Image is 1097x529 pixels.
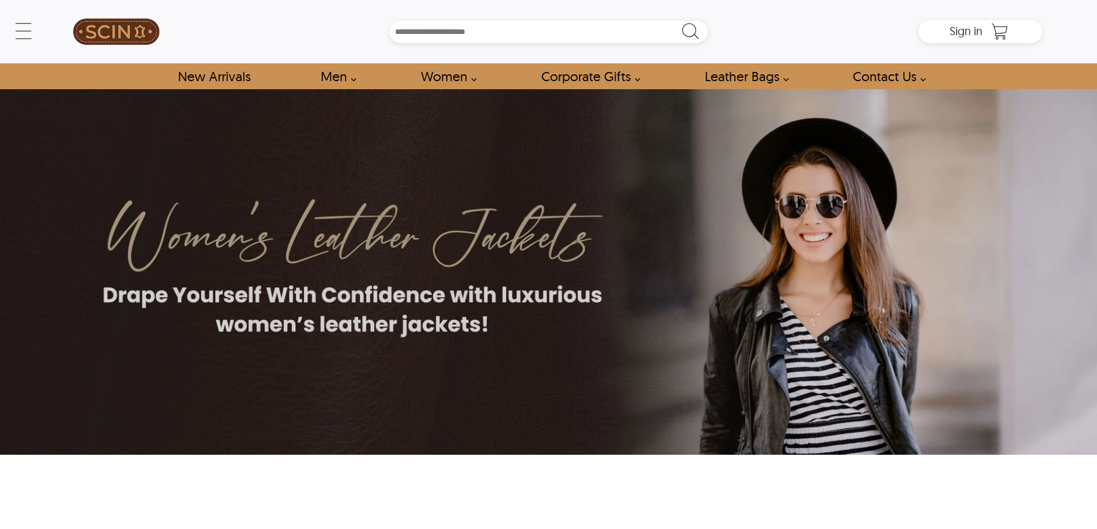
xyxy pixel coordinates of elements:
a: shop men's leather jackets [308,63,363,89]
a: SCIN [55,6,178,58]
a: Shopping Cart [988,23,1011,40]
a: Sign in [950,28,982,37]
a: Shop Leather Corporate Gifts [528,63,647,89]
a: Shop Leather Bags [692,63,795,89]
img: SCIN [73,6,160,58]
a: Shop New Arrivals [165,63,263,89]
a: contact-us [840,63,932,89]
a: Shop Women Leather Jackets [408,63,483,89]
span: Sign in [950,24,982,38]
